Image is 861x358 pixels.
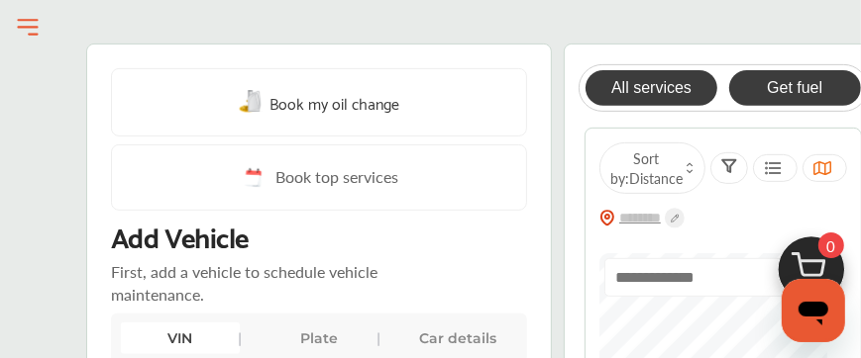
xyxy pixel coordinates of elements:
[599,210,615,226] img: location_vector_orange.38f05af8.svg
[111,219,249,252] p: Add Vehicle
[260,322,378,354] div: Plate
[240,165,266,190] img: cal_icon.0803b883.svg
[111,144,527,211] a: Book top services
[13,13,43,43] button: Open Menu
[111,260,402,306] p: First, add a vehicle to schedule vehicle maintenance.
[586,70,717,106] a: All services
[764,227,859,322] img: cart_icon.3d0951e8.svg
[239,90,265,115] img: oil-change.e5047c97.svg
[729,70,861,106] a: Get fuel
[239,89,399,116] a: Book my oil change
[818,232,844,258] span: 0
[398,322,517,354] div: Car details
[782,279,845,342] iframe: Button to launch messaging window, conversation in progress
[610,148,683,188] span: Sort by :
[269,89,399,116] span: Book my oil change
[275,165,398,190] span: Book top services
[629,168,683,188] span: Distance
[121,322,240,354] div: VIN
